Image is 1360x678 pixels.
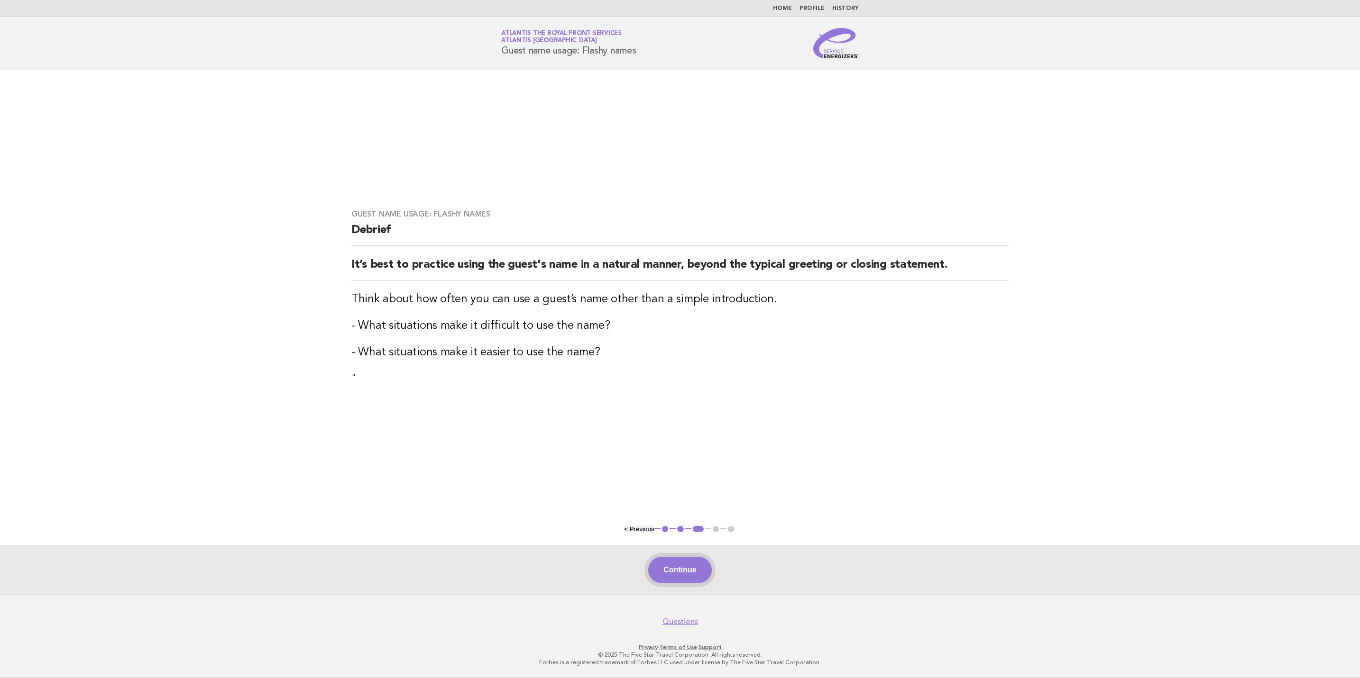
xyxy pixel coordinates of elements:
a: Terms of Use [659,644,697,651]
h3: Guest name usage: Flashy names [351,209,1009,219]
button: < Previous [624,525,654,533]
p: Forbes is a registered trademark of Forbes LLC used under license by The Five Star Travel Corpora... [390,659,970,666]
p: · · [390,643,970,651]
img: Service Energizers [813,28,859,58]
p: © 2025 The Five Star Travel Corporation. All rights reserved. [390,651,970,659]
a: Privacy [639,644,658,651]
button: 3 [691,524,705,534]
a: Atlantis The Royal Front ServicesAtlantis [GEOGRAPHIC_DATA] [501,30,622,44]
p: " [351,371,1009,385]
a: Questions [662,617,698,626]
h3: Think about how often you can use a guest’s name other than a simple introduction. [351,292,1009,307]
h3: - What situations make it difficult to use the name? [351,318,1009,334]
h2: It’s best to practice using the guest's name in a natural manner, beyond the typical greeting or ... [351,257,1009,280]
button: 1 [661,524,670,534]
h3: - What situations make it easier to use the name? [351,345,1009,360]
h1: Guest name usage: Flashy names [501,31,636,55]
a: History [832,6,859,11]
a: Home [773,6,792,11]
button: Continue [648,557,711,583]
a: Support [698,644,722,651]
button: 2 [676,524,685,534]
h2: Debrief [351,223,1009,246]
span: Atlantis [GEOGRAPHIC_DATA] [501,38,597,44]
a: Profile [799,6,825,11]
